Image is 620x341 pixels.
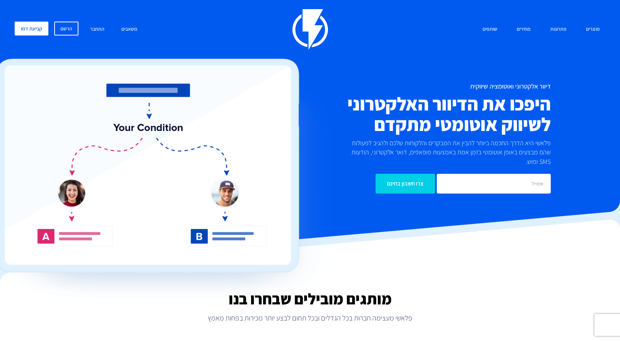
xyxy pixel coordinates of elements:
[511,22,536,37] a: מחירים
[437,174,550,194] input: אימייל
[266,83,551,90] h1: דיוור אלקטרוני ואוטומציה שיווקית
[376,174,435,194] input: צרו חשבון בחינם
[266,94,551,135] h2: היפכו את הדיוור האלקטרוני לשיווק אוטומטי מתקדם
[477,22,503,37] a: שותפים
[545,22,572,37] a: פתרונות
[85,22,110,37] a: התחבר
[15,22,48,35] a: קביעת דמו
[116,22,143,37] a: משאבים
[340,138,551,166] p: פלאשי היא הדרך החכמה ביותר להבין את המבקרים והלקוחות שלכם ולהגיב לפעולות שהם מבצעים באופן אוטומטי...
[54,22,78,35] a: הרשם
[580,22,605,37] a: מוצרים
